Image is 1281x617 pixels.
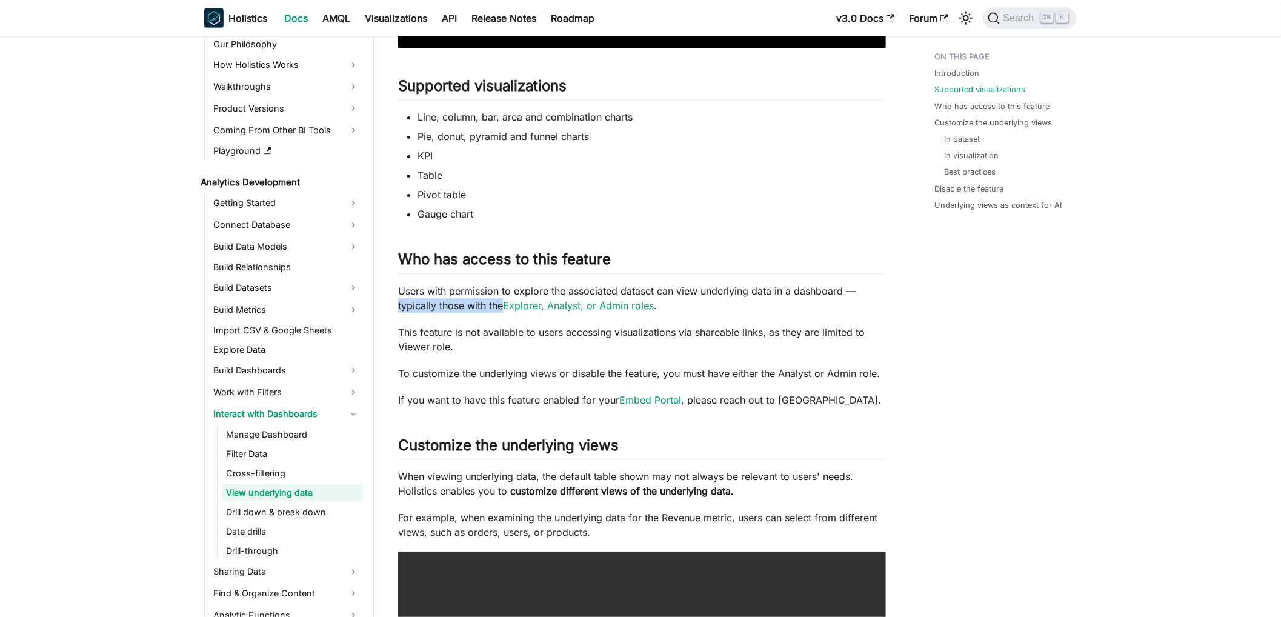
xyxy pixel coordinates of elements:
[544,8,602,28] a: Roadmap
[398,325,886,354] p: This feature is not available to users accessing visualizations via shareable links, as they are ...
[934,117,1052,128] a: Customize the underlying views
[1056,12,1068,23] kbd: K
[1000,13,1042,24] span: Search
[210,142,363,159] a: Playground
[503,299,654,312] a: Explorer, Analyst, or Admin roles
[944,166,996,178] a: Best practices
[398,436,886,459] h2: Customize the underlying views
[944,150,999,161] a: In visualization
[934,101,1050,112] a: Who has access to this feature
[210,215,363,235] a: Connect Database
[944,133,980,145] a: In dataset
[210,121,363,140] a: Coming From Other BI Tools
[210,341,363,358] a: Explore Data
[228,11,267,25] b: Holistics
[398,284,886,313] p: Users with permission to explore the associated dataset can view underlying data in a dashboard —...
[934,183,1003,195] a: Disable the feature
[398,393,886,407] p: If you want to have this feature enabled for your , please reach out to [GEOGRAPHIC_DATA].
[398,250,886,273] h2: Who has access to this feature
[398,469,886,498] p: When viewing underlying data, the default table shown may not always be relevant to users' needs....
[464,8,544,28] a: Release Notes
[210,300,363,319] a: Build Metrics
[222,484,363,501] a: View underlying data
[983,7,1077,29] button: Search (Ctrl+K)
[210,193,363,213] a: Getting Started
[210,237,363,256] a: Build Data Models
[210,99,363,118] a: Product Versions
[210,36,363,53] a: Our Philosophy
[222,542,363,559] a: Drill-through
[222,523,363,540] a: Date drills
[434,8,464,28] a: API
[210,404,363,424] a: Interact with Dashboards
[222,504,363,521] a: Drill down & break down
[210,562,363,581] a: Sharing Data
[222,465,363,482] a: Cross-filtering
[197,174,363,191] a: Analytics Development
[210,584,363,603] a: Find & Organize Content
[222,426,363,443] a: Manage Dashboard
[222,445,363,462] a: Filter Data
[277,8,315,28] a: Docs
[418,187,886,202] li: Pivot table
[210,55,363,75] a: How Holistics Works
[210,259,363,276] a: Build Relationships
[358,8,434,28] a: Visualizations
[956,8,976,28] button: Switch between dark and light mode (currently light mode)
[204,8,267,28] a: HolisticsHolistics
[902,8,956,28] a: Forum
[934,199,1062,211] a: Underlying views as context for AI
[398,77,886,100] h2: Supported visualizations
[210,382,363,402] a: Work with Filters
[210,278,363,298] a: Build Datasets
[934,84,1025,95] a: Supported visualizations
[510,485,734,497] strong: customize different views of the underlying data​​.
[204,8,224,28] img: Holistics
[210,322,363,339] a: Import CSV & Google Sheets
[418,168,886,182] li: Table
[934,67,979,79] a: Introduction
[398,510,886,539] p: For example, when examining the underlying data for the Revenue metric, users can select from dif...
[619,394,681,406] a: Embed Portal
[418,148,886,163] li: KPI
[315,8,358,28] a: AMQL
[192,36,374,617] nav: Docs sidebar
[829,8,902,28] a: v3.0 Docs
[398,366,886,381] p: To customize the underlying views or disable the feature, you must have either the Analyst or Adm...
[418,207,886,221] li: Gauge chart
[210,77,363,96] a: Walkthroughs
[418,110,886,124] li: Line, column, bar, area and combination charts
[210,361,363,380] a: Build Dashboards
[418,129,886,144] li: Pie, donut, pyramid and funnel charts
